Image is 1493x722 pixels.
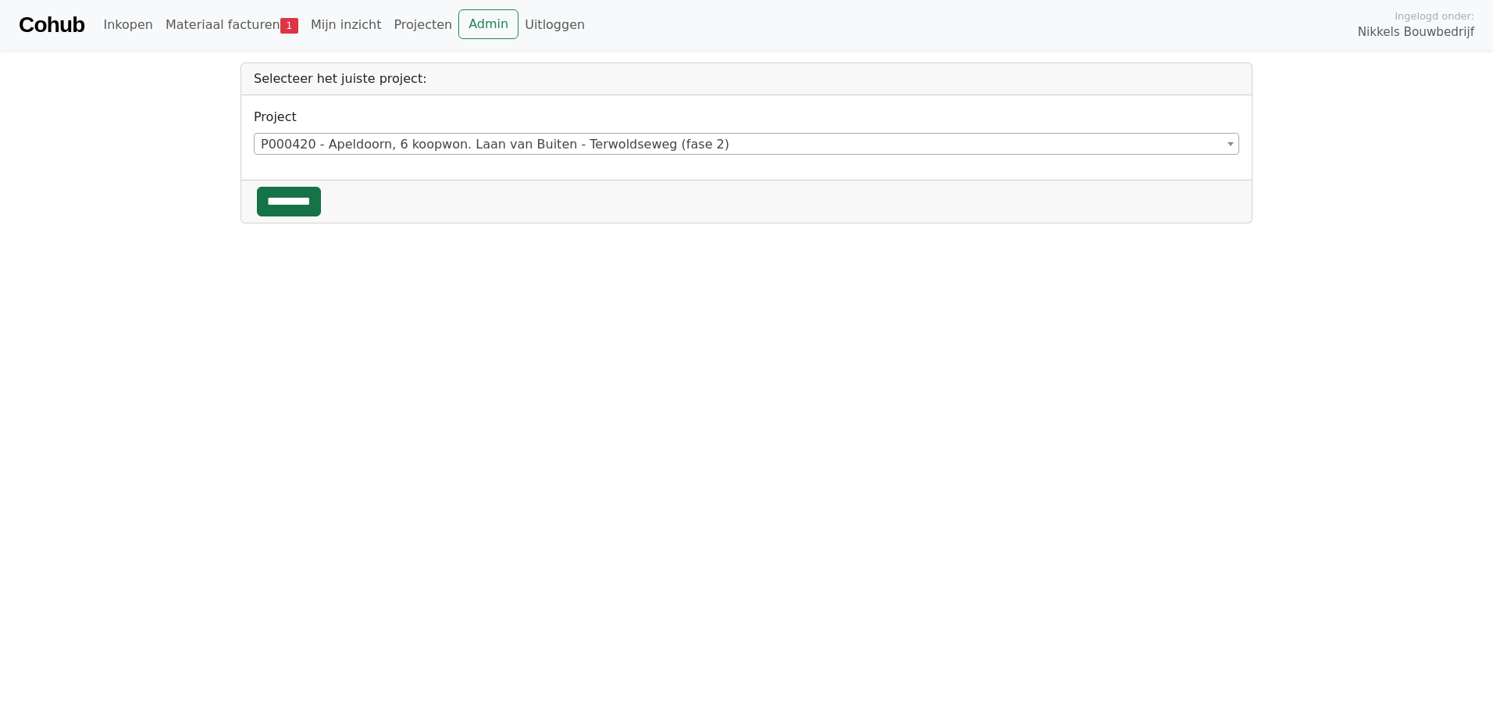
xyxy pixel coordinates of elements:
span: 1 [280,18,298,34]
a: Admin [458,9,518,39]
span: Nikkels Bouwbedrijf [1358,23,1474,41]
a: Materiaal facturen1 [159,9,305,41]
a: Uitloggen [518,9,591,41]
label: Project [254,108,297,127]
span: P000420 - Apeldoorn, 6 koopwon. Laan van Buiten - Terwoldseweg (fase 2) [255,134,1238,155]
a: Mijn inzicht [305,9,388,41]
a: Inkopen [97,9,159,41]
span: Ingelogd onder: [1395,9,1474,23]
div: Selecteer het juiste project: [241,63,1252,95]
a: Cohub [19,6,84,44]
span: P000420 - Apeldoorn, 6 koopwon. Laan van Buiten - Terwoldseweg (fase 2) [254,133,1239,155]
a: Projecten [387,9,458,41]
